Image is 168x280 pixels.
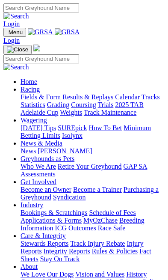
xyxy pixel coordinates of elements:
a: Calendar [115,93,140,101]
a: Fact Sheets [21,247,151,262]
a: [DATE] Tips [21,124,56,131]
a: Coursing [71,101,96,108]
a: We Love Our Dogs [21,271,74,278]
a: Stay On Track [40,255,80,262]
a: Care & Integrity [21,232,66,239]
a: How To Bet [89,124,122,131]
a: News [21,147,36,155]
a: Breeding Information [21,217,144,232]
input: Search [3,54,79,63]
a: Minimum Betting Limits [21,124,151,139]
a: Get Involved [21,178,56,185]
img: GRSA [28,28,53,36]
button: Toggle navigation [3,28,26,37]
a: Integrity Reports [44,247,90,255]
a: Vision and Values [75,271,124,278]
img: Search [3,12,29,20]
a: Statistics [21,101,45,108]
a: Track Maintenance [84,109,136,116]
a: Home [21,78,37,85]
img: GRSA [55,28,80,36]
div: Greyhounds as Pets [21,163,165,178]
a: Weights [60,109,82,116]
a: Stewards Reports [21,240,68,247]
a: Wagering [21,116,47,124]
a: Become an Owner [21,186,71,193]
a: Isolynx [62,132,83,139]
a: GAP SA Assessments [21,163,147,178]
a: MyOzChase [83,217,118,224]
a: Syndication [53,194,85,201]
img: Close [7,46,28,53]
a: 2025 TAB Adelaide Cup [21,101,144,116]
a: ICG Outcomes [55,224,96,232]
a: SUREpick [58,124,87,131]
a: Track Injury Rebate [70,240,125,247]
div: Racing [21,93,165,116]
a: History [126,271,147,278]
div: Industry [21,209,165,232]
a: News & Media [21,140,62,147]
img: Search [3,63,29,71]
a: Race Safe [98,224,125,232]
a: Schedule of Fees [89,209,136,216]
a: Trials [98,101,114,108]
a: Greyhounds as Pets [21,155,74,162]
a: Login [3,37,20,44]
div: News & Media [21,147,165,155]
input: Search [3,3,79,12]
a: Grading [47,101,69,108]
a: Retire Your Greyhound [58,163,122,170]
div: Wagering [21,124,165,140]
a: Login [3,20,20,27]
a: Purchasing a Greyhound [21,186,159,201]
a: Become a Trainer [73,186,122,193]
a: Tracks [141,93,160,101]
a: Injury Reports [21,240,144,255]
a: Rules & Policies [92,247,138,255]
a: Applications & Forms [21,217,82,224]
a: Racing [21,86,40,93]
a: [PERSON_NAME] [38,147,92,155]
a: About [21,263,38,270]
a: Bookings & Scratchings [21,209,87,216]
a: Fields & Form [21,93,61,101]
a: Industry [21,201,43,209]
span: Menu [9,29,23,36]
a: Who We Are [21,163,56,170]
div: Get Involved [21,186,165,201]
img: logo-grsa-white.png [33,45,40,51]
div: Care & Integrity [21,240,165,263]
button: Toggle navigation [3,45,32,54]
a: Results & Replays [62,93,113,101]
